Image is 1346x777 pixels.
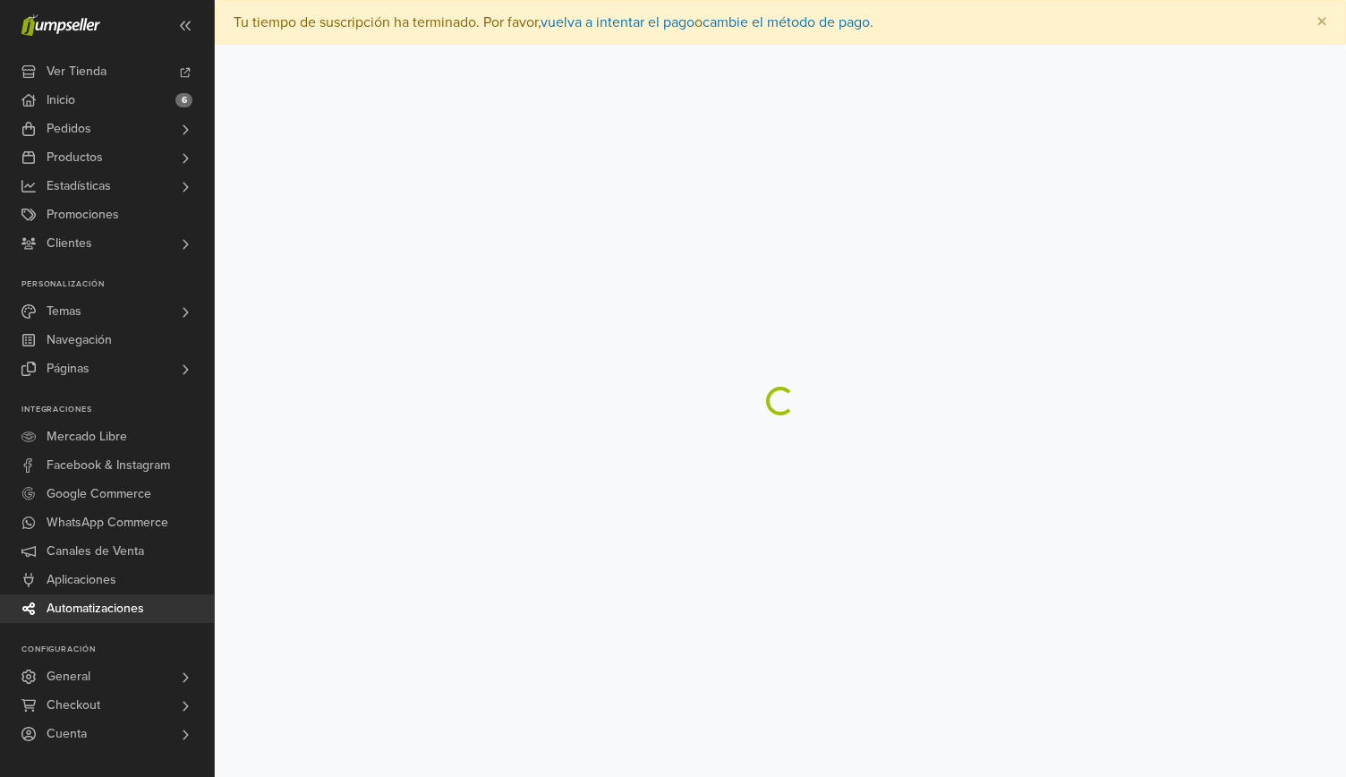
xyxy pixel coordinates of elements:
[47,172,111,201] span: Estadísticas
[47,354,89,383] span: Páginas
[47,508,168,537] span: WhatsApp Commerce
[21,645,214,655] p: Configuración
[47,297,81,326] span: Temas
[703,13,870,31] a: cambie el método de pago
[47,720,87,748] span: Cuenta
[47,594,144,623] span: Automatizaciones
[1299,1,1345,44] button: Close
[21,405,214,415] p: Integraciones
[47,451,170,480] span: Facebook & Instagram
[47,229,92,258] span: Clientes
[47,662,90,691] span: General
[47,423,127,451] span: Mercado Libre
[47,537,144,566] span: Canales de Venta
[47,143,103,172] span: Productos
[47,566,116,594] span: Aplicaciones
[1316,9,1327,35] span: ×
[21,279,214,290] p: Personalización
[175,93,192,107] span: 6
[47,115,91,143] span: Pedidos
[47,201,119,229] span: Promociones
[47,86,75,115] span: Inicio
[47,691,100,720] span: Checkout
[47,57,106,86] span: Ver Tienda
[47,480,151,508] span: Google Commerce
[541,13,694,31] a: vuelva a intentar el pago
[47,326,112,354] span: Navegación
